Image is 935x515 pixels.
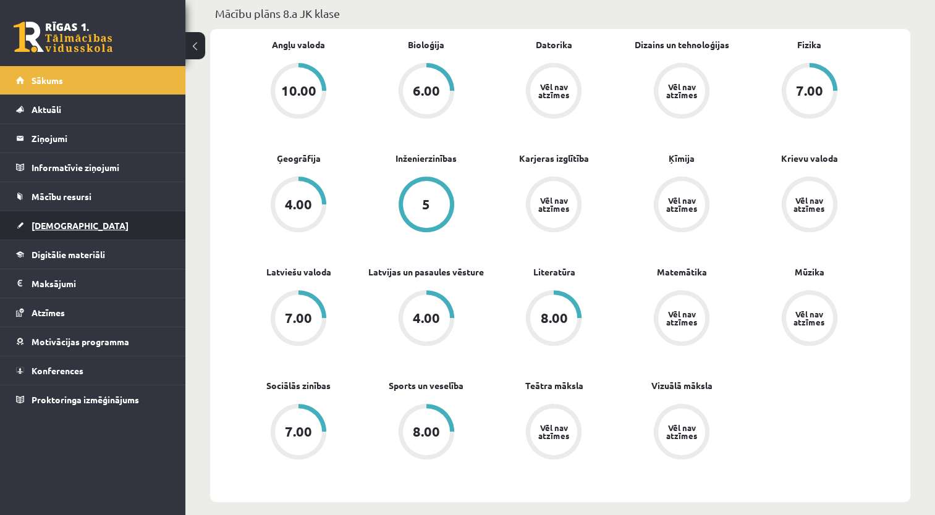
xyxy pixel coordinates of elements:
[16,385,170,414] a: Proktoringa izmēģinājums
[536,83,571,99] div: Vēl nav atzīmes
[277,152,321,165] a: Ģeogrāfija
[32,336,129,347] span: Motivācijas programma
[745,177,873,235] a: Vēl nav atzīmes
[16,327,170,356] a: Motivācijas programma
[16,182,170,211] a: Mācību resursi
[16,211,170,240] a: [DEMOGRAPHIC_DATA]
[490,63,618,121] a: Vēl nav atzīmes
[664,424,699,440] div: Vēl nav atzīmes
[235,404,363,462] a: 7.00
[32,269,170,298] legend: Maksājumi
[490,404,618,462] a: Vēl nav atzīmes
[781,152,838,165] a: Krievu valoda
[536,38,572,51] a: Datorika
[618,290,746,348] a: Vēl nav atzīmes
[285,198,312,211] div: 4.00
[745,290,873,348] a: Vēl nav atzīmes
[16,66,170,94] a: Sākums
[14,22,112,52] a: Rīgas 1. Tālmācības vidusskola
[413,84,440,98] div: 6.00
[792,310,827,326] div: Vēl nav atzīmes
[651,379,713,392] a: Vizuālā māksla
[32,124,170,153] legend: Ziņojumi
[16,240,170,269] a: Digitālie materiāli
[363,177,491,235] a: 5
[396,152,457,165] a: Inženierzinības
[363,290,491,348] a: 4.00
[281,84,316,98] div: 10.00
[422,198,430,211] div: 5
[796,84,823,98] div: 7.00
[266,379,331,392] a: Sociālās zinības
[792,196,827,212] div: Vēl nav atzīmes
[32,75,63,86] span: Sākums
[408,38,444,51] a: Bioloģija
[536,424,571,440] div: Vēl nav atzīmes
[32,249,105,260] span: Digitālie materiāli
[368,266,484,278] a: Latvijas un pasaules vēsture
[285,425,312,438] div: 7.00
[16,124,170,153] a: Ziņojumi
[389,379,463,392] a: Sports un veselība
[16,269,170,298] a: Maksājumi
[285,311,312,325] div: 7.00
[32,220,129,231] span: [DEMOGRAPHIC_DATA]
[32,394,139,405] span: Proktoringa izmēģinājums
[272,38,325,51] a: Angļu valoda
[413,425,440,438] div: 8.00
[32,153,170,182] legend: Informatīvie ziņojumi
[618,404,746,462] a: Vēl nav atzīmes
[540,311,567,325] div: 8.00
[413,311,440,325] div: 4.00
[490,290,618,348] a: 8.00
[519,152,589,165] a: Karjeras izglītība
[363,404,491,462] a: 8.00
[16,153,170,182] a: Informatīvie ziņojumi
[16,356,170,385] a: Konferences
[797,38,821,51] a: Fizika
[795,266,824,278] a: Mūzika
[235,290,363,348] a: 7.00
[664,83,699,99] div: Vēl nav atzīmes
[664,196,699,212] div: Vēl nav atzīmes
[32,191,91,202] span: Mācību resursi
[618,177,746,235] a: Vēl nav atzīmes
[235,63,363,121] a: 10.00
[657,266,707,278] a: Matemātika
[235,177,363,235] a: 4.00
[669,152,695,165] a: Ķīmija
[32,365,83,376] span: Konferences
[635,38,729,51] a: Dizains un tehnoloģijas
[215,5,905,22] p: Mācību plāns 8.a JK klase
[490,177,618,235] a: Vēl nav atzīmes
[745,63,873,121] a: 7.00
[266,266,331,278] a: Latviešu valoda
[525,379,583,392] a: Teātra māksla
[664,310,699,326] div: Vēl nav atzīmes
[536,196,571,212] div: Vēl nav atzīmes
[16,95,170,124] a: Aktuāli
[32,307,65,318] span: Atzīmes
[618,63,746,121] a: Vēl nav atzīmes
[32,104,61,115] span: Aktuāli
[16,298,170,327] a: Atzīmes
[363,63,491,121] a: 6.00
[533,266,575,278] a: Literatūra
